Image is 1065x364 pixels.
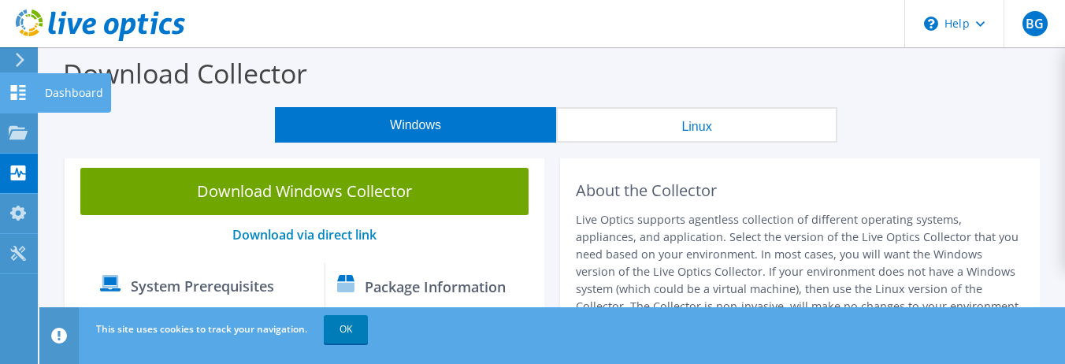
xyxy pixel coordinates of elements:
span: This site uses cookies to track your navigation. [96,322,307,336]
label: Requires .NET V4.7.2+ [132,304,247,320]
label: Download Collector [63,55,307,91]
label: System Prerequisites [131,278,274,294]
td: [TECHNICAL_ID] [423,303,537,323]
a: Download via direct link [232,226,377,243]
p: Live Optics supports agentless collection of different operating systems, appliances, and applica... [576,211,1024,332]
td: Version: [366,303,423,323]
div: Dashboard [37,73,111,113]
svg: \n [924,17,938,31]
button: Windows [275,107,556,143]
h2: About the Collector [576,181,1024,200]
span: BG [1022,11,1048,36]
button: Linux [556,107,837,143]
a: Download Windows Collector [80,168,529,215]
label: Package Information [365,279,506,295]
a: OK [324,315,368,344]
